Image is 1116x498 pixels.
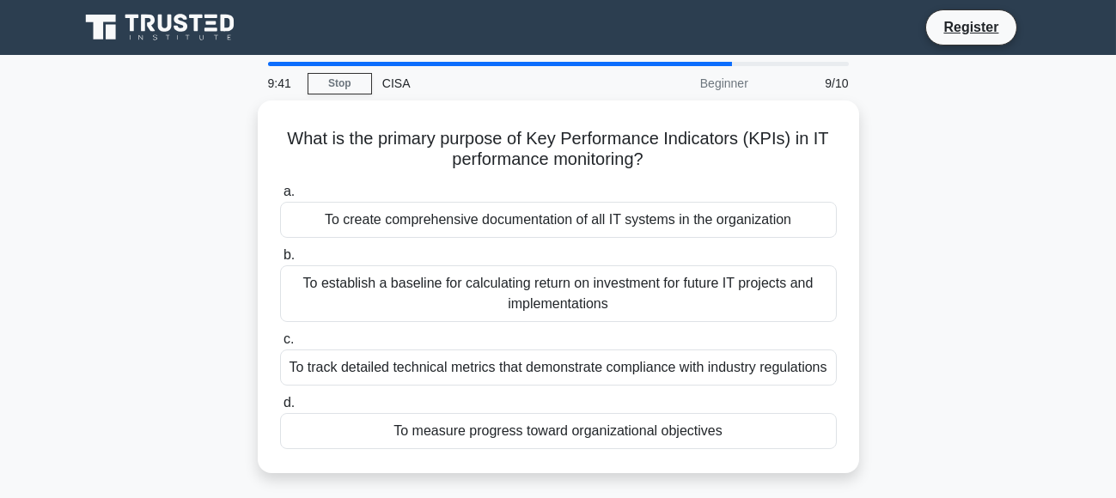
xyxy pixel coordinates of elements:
span: c. [284,331,294,346]
div: 9/10 [759,66,859,100]
div: Beginner [608,66,759,100]
div: To track detailed technical metrics that demonstrate compliance with industry regulations [280,349,837,386]
div: To measure progress toward organizational objectives [280,413,837,449]
div: CISA [372,66,608,100]
div: To create comprehensive documentation of all IT systems in the organization [280,202,837,238]
span: d. [284,395,295,410]
a: Stop [308,73,372,94]
h5: What is the primary purpose of Key Performance Indicators (KPIs) in IT performance monitoring? [278,128,839,171]
span: b. [284,247,295,262]
a: Register [933,16,1009,38]
div: To establish a baseline for calculating return on investment for future IT projects and implement... [280,265,837,322]
span: a. [284,184,295,198]
div: 9:41 [258,66,308,100]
